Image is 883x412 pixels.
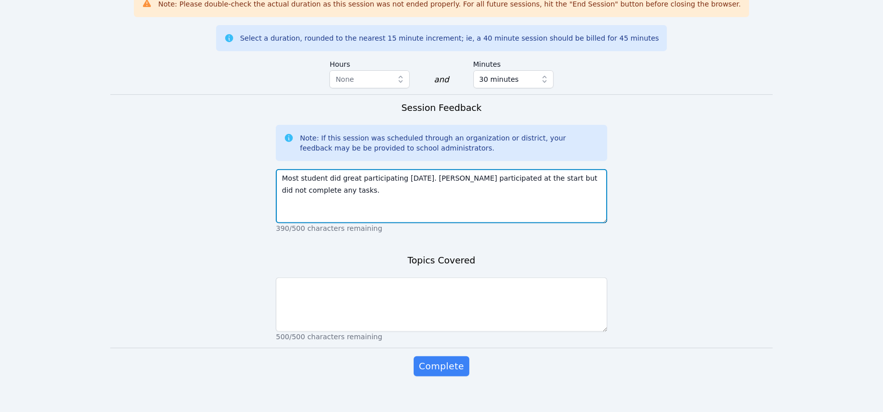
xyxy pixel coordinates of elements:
button: Complete [414,356,469,376]
span: Complete [419,359,464,373]
h3: Topics Covered [408,253,475,267]
button: 30 minutes [473,70,554,88]
p: 500/500 characters remaining [276,332,607,342]
h3: Session Feedback [401,101,481,115]
div: Select a duration, rounded to the nearest 15 minute increment; ie, a 40 minute session should be ... [240,33,659,43]
label: Minutes [473,55,554,70]
label: Hours [329,55,410,70]
div: and [434,74,449,86]
textarea: Most student did great participating [DATE]. [PERSON_NAME] participated at the start but did not ... [276,169,607,223]
span: None [335,75,354,83]
button: None [329,70,410,88]
p: 390/500 characters remaining [276,223,607,233]
div: Note: If this session was scheduled through an organization or district, your feedback may be be ... [300,133,599,153]
span: 30 minutes [479,73,519,85]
